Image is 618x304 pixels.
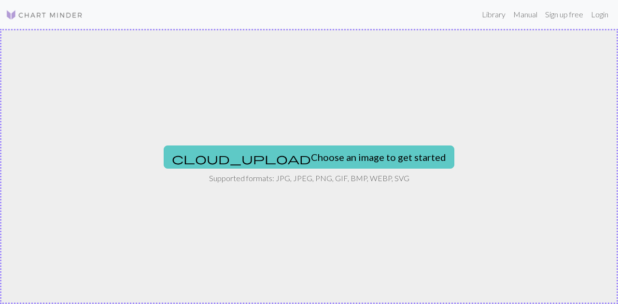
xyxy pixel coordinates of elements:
[541,5,587,24] a: Sign up free
[6,9,83,21] img: Logo
[209,172,409,184] p: Supported formats: JPG, JPEG, PNG, GIF, BMP, WEBP, SVG
[509,5,541,24] a: Manual
[172,152,311,165] span: cloud_upload
[587,5,612,24] a: Login
[164,145,454,169] button: Choose an image to get started
[478,5,509,24] a: Library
